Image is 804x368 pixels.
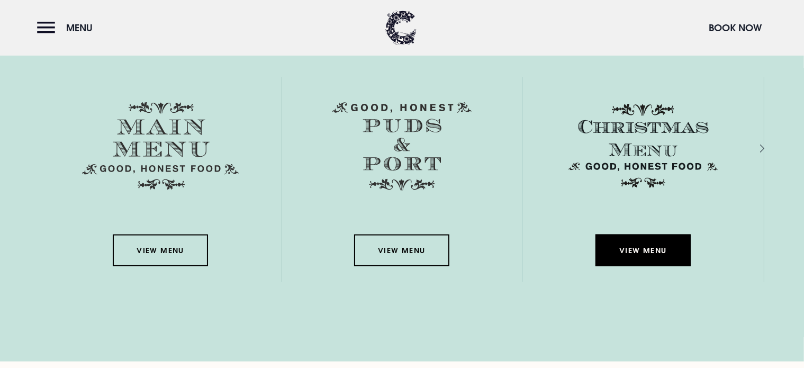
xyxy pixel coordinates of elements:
[82,102,239,190] img: Menu main menu
[703,16,767,39] button: Book Now
[385,11,417,45] img: Clandeboye Lodge
[746,141,756,157] div: Next slide
[332,102,472,191] img: Menu puds and port
[113,235,208,266] a: View Menu
[595,235,691,266] a: View Menu
[37,16,98,39] button: Menu
[66,22,93,34] span: Menu
[354,235,449,266] a: View Menu
[565,102,721,190] img: Christmas Menu SVG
